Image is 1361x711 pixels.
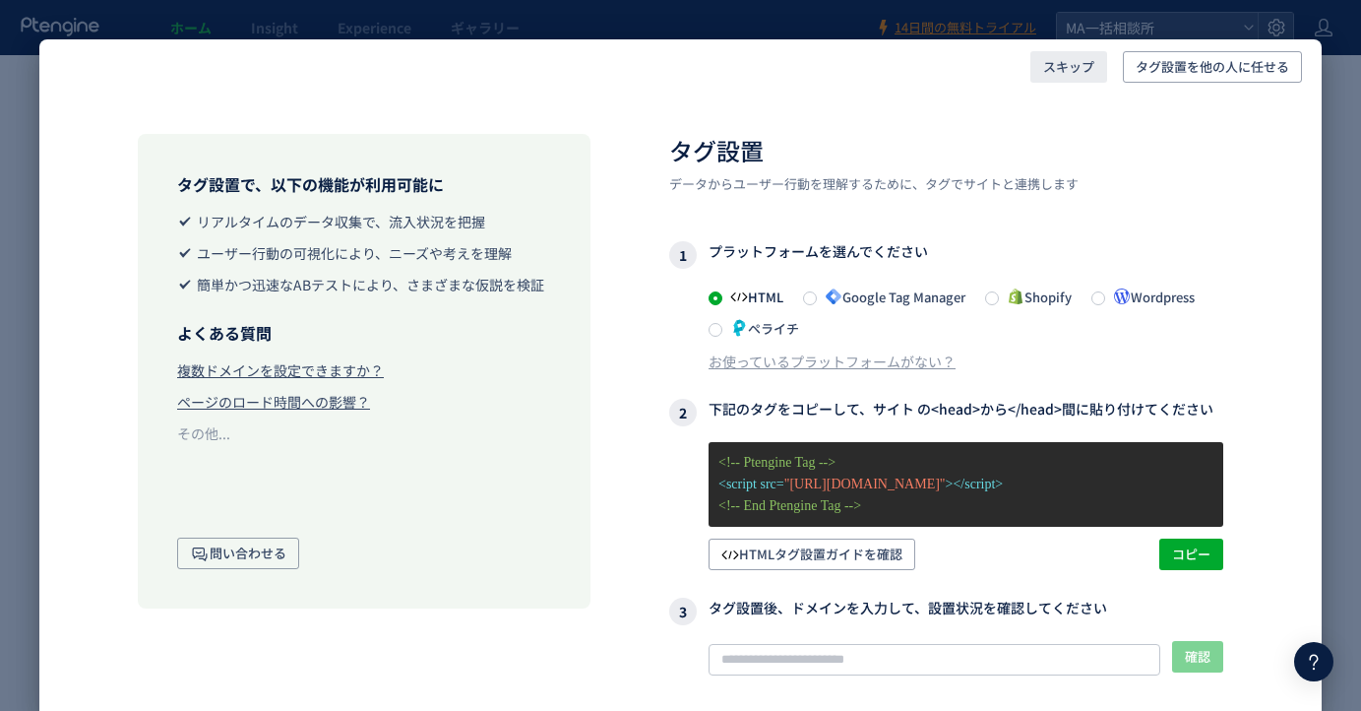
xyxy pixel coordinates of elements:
span: ペライチ [722,319,799,338]
span: HTML [722,288,783,306]
div: その他... [177,423,230,443]
h3: タグ設置後、ドメインを入力して、設置状況を確認してください [669,598,1223,625]
div: 複数ドメインを設定できますか？ [177,360,384,380]
p: <!-- End Ptengine Tag --> [718,495,1213,517]
p: データからユーザー行動を理解するために、タグでサイトと連携します [669,175,1223,194]
span: 確認 [1185,641,1210,673]
button: コピー [1159,539,1223,570]
div: お使っているプラットフォームがない？ [709,352,956,371]
span: "[URL][DOMAIN_NAME]" [784,477,946,491]
h3: 下記のタグをコピーして、サイト の<head>から</head>間に貼り付けてください [669,399,1223,426]
i: 3 [669,598,697,625]
h3: プラットフォームを選んでください [669,241,1223,269]
span: スキップ [1043,51,1094,83]
span: Google Tag Manager [817,288,965,306]
li: ユーザー行動の可視化により、ニーズや考えを理解 [177,243,551,263]
span: コピー [1172,539,1210,570]
div: ページのロード時間への影響？ [177,392,370,412]
button: 確認 [1172,641,1223,673]
p: <script src= ></script> [718,474,1213,495]
button: スキップ [1030,51,1107,83]
button: 問い合わせる [177,538,299,569]
p: <!-- Ptengine Tag --> [718,452,1213,474]
i: 2 [669,399,697,426]
h3: タグ設置で、以下の機能が利用可能に [177,173,551,196]
button: HTMLタグ設置ガイドを確認 [709,539,915,570]
span: 問い合わせる [190,538,286,569]
h2: タグ設置 [669,134,1223,167]
button: タグ設置を他の人に任せる [1123,51,1302,83]
span: Shopify [999,288,1072,306]
span: Wordpress [1105,288,1195,306]
span: HTMLタグ設置ガイドを確認 [721,539,902,570]
li: リアルタイムのデータ収集で、流入状況を把握 [177,212,551,231]
span: タグ設置を他の人に任せる [1136,51,1289,83]
h3: よくある質問 [177,322,551,345]
i: 1 [669,241,697,269]
li: 簡単かつ迅速なABテストにより、さまざまな仮説を検証 [177,275,551,294]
